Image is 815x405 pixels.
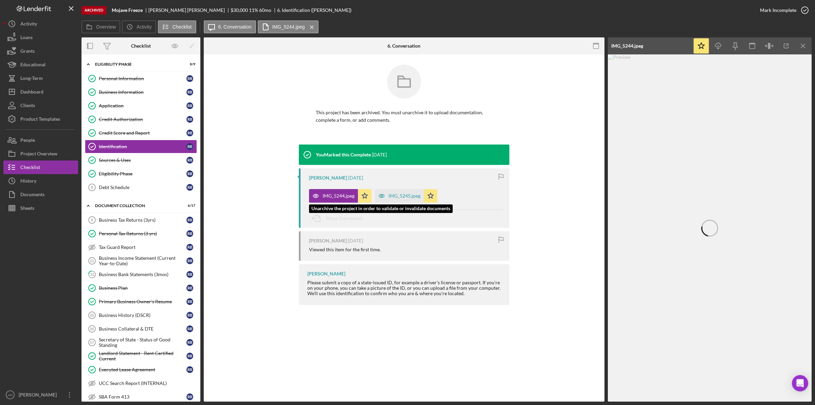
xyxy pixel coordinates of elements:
[85,72,197,85] a: Personal InformationRB
[3,44,78,58] a: Grants
[90,259,94,263] tspan: 11
[183,62,195,66] div: 8 / 9
[348,238,363,243] time: 2025-08-14 23:09
[99,351,186,361] div: Landlord Statement - Rent Certified Current
[131,43,151,49] div: Checklist
[309,210,370,227] button: Move Documents
[277,7,351,13] div: 6. Identification ([PERSON_NAME])
[99,231,186,236] div: Personal Tax Returns (3 yrs)
[3,161,78,174] a: Checklist
[186,271,193,278] div: R B
[186,325,193,332] div: R B
[91,218,93,222] tspan: 9
[259,7,271,13] div: 60 mo
[99,255,186,266] div: Business Income Statement (Current Year-to-Date)
[85,227,197,240] a: Personal Tax Returns (3 yrs)RB
[272,24,305,30] label: IMG_5244.jpeg
[85,181,197,194] a: 8Debt ScheduleRB
[753,3,812,17] button: Mark Incomplete
[231,7,248,13] div: $30,000
[309,175,347,181] div: [PERSON_NAME]
[99,185,186,190] div: Debt Schedule
[91,185,93,189] tspan: 8
[3,99,78,112] button: Clients
[85,153,197,167] a: Sources & UsesRB
[85,113,197,126] a: Credit AuthorizationRB
[323,193,355,199] div: IMG_5244.jpeg
[17,388,61,403] div: [PERSON_NAME]
[3,71,78,85] button: Long-Term
[186,298,193,305] div: R B
[85,363,197,376] a: Executed Lease AgreementRB
[148,7,231,13] div: [PERSON_NAME] [PERSON_NAME]
[20,188,44,203] div: Documents
[186,312,193,319] div: R B
[85,295,197,308] a: Primary Business Owner's ResumeRB
[186,170,193,177] div: R B
[20,44,35,60] div: Grants
[3,17,78,31] button: Activity
[85,349,197,363] a: Landlord Statement - Rent Certified CurrentRB
[95,62,178,66] div: Eligibility Phase
[99,171,186,176] div: Eligibility Phase
[99,381,197,386] div: UCC Search Report (INTERNAL)
[186,75,193,82] div: R B
[3,133,78,147] a: People
[81,6,106,15] div: Archived
[90,272,94,276] tspan: 12
[85,240,197,254] a: Tax Guard ReportRB
[173,24,192,30] label: Checklist
[186,102,193,109] div: R B
[85,322,197,336] a: 16Business Collateral & DTERB
[3,58,78,71] button: Educational
[316,109,492,124] p: This project has been archived. You must unarchive it to upload documentation, complete a form, o...
[99,367,186,372] div: Executed Lease Agreement
[388,193,420,199] div: IMG_5245.jpeg
[85,85,197,99] a: Business InformationRB
[792,375,808,391] div: Open Intercom Messenger
[258,20,319,33] button: IMG_5244.jpeg
[20,133,35,149] div: People
[309,238,347,243] div: [PERSON_NAME]
[99,299,186,304] div: Primary Business Owner's Resume
[348,175,363,181] time: 2025-08-14 23:12
[122,20,156,33] button: Activity
[99,326,186,332] div: Business Collateral & DTE
[20,17,37,32] div: Activity
[85,140,197,153] a: IdentificationRB
[99,130,186,136] div: Credit Score and Report
[249,7,258,13] div: 11 %
[158,20,196,33] button: Checklist
[99,103,186,108] div: Application
[99,337,186,348] div: Secretary of State - Status of Good Standing
[99,76,186,81] div: Personal Information
[3,188,78,201] button: Documents
[85,213,197,227] a: 9Business Tax Returns (3yrs)RB
[85,308,197,322] a: 15Business History (DSCR)RB
[99,144,186,149] div: Identification
[372,152,387,157] time: 2025-08-15 18:31
[20,147,57,162] div: Project Overview
[3,201,78,215] button: Sheets
[3,147,78,161] button: Project Overview
[307,271,345,276] div: [PERSON_NAME]
[99,313,186,318] div: Business History (DSCR)
[20,112,60,128] div: Product Templates
[99,272,186,277] div: Business Bank Statements (3mos)
[3,388,78,402] button: AD[PERSON_NAME]
[309,189,372,203] button: IMG_5244.jpeg
[20,99,35,114] div: Clients
[316,152,371,157] div: You Marked this Complete
[183,204,195,208] div: 6 / 17
[3,112,78,126] a: Product Templates
[186,244,193,251] div: R B
[20,201,34,217] div: Sheets
[99,157,186,163] div: Sources & Uses
[112,7,143,13] b: Mojave Freeze
[99,394,186,400] div: SBA Form 413
[3,174,78,188] button: History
